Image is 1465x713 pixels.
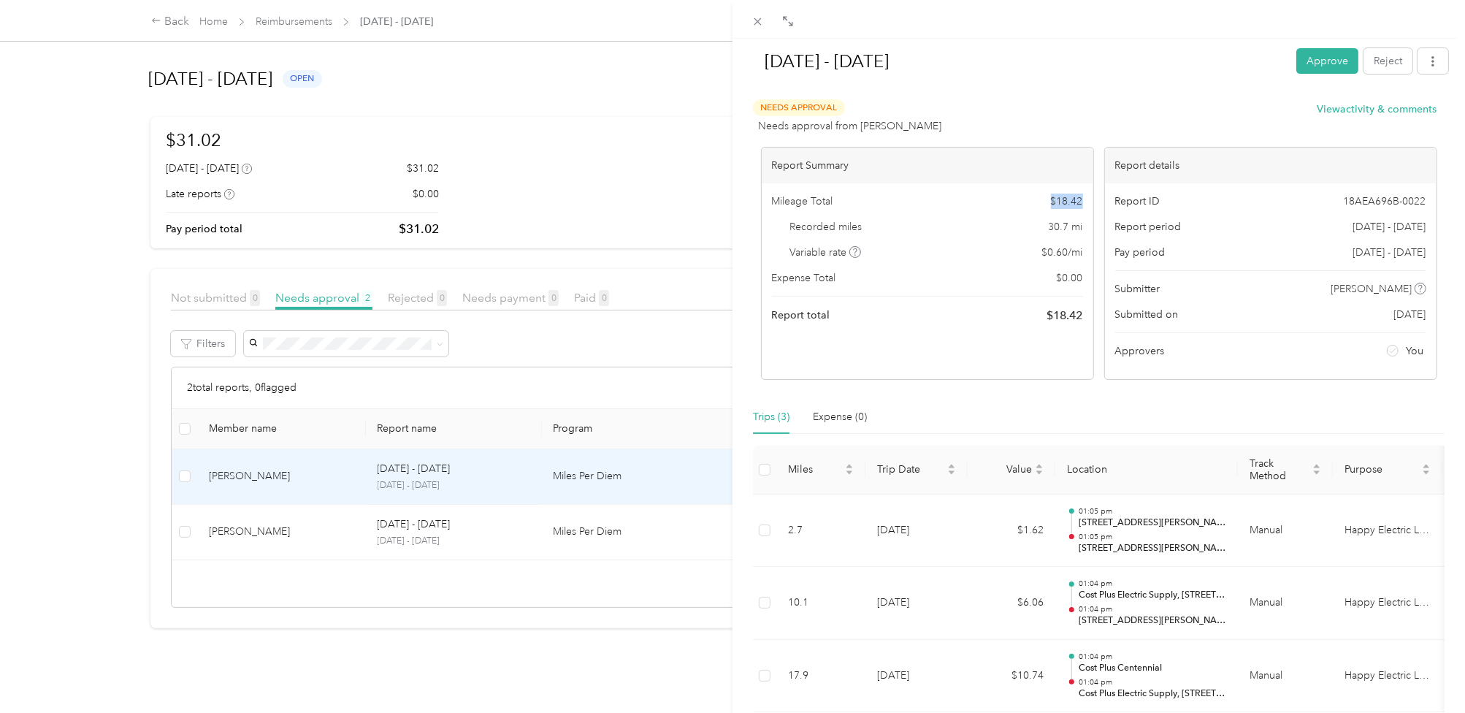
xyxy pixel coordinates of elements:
[813,409,867,425] div: Expense (0)
[1333,495,1442,568] td: Happy Electric LLC
[1115,245,1166,260] span: Pay period
[947,468,956,477] span: caret-down
[947,462,956,470] span: caret-up
[1047,307,1083,324] span: $ 18.42
[1238,446,1333,495] th: Track Method
[1079,506,1226,516] p: 01:05 pm
[1079,662,1226,675] p: Cost Plus Centennial
[1317,102,1437,117] button: Viewactivity & comments
[1406,343,1423,359] span: You
[772,270,836,286] span: Expense Total
[776,567,865,640] td: 10.1
[1238,567,1333,640] td: Manual
[865,446,968,495] th: Trip Date
[1079,516,1226,530] p: [STREET_ADDRESS][PERSON_NAME]
[788,463,842,476] span: Miles
[1238,495,1333,568] td: Manual
[968,495,1055,568] td: $1.62
[1353,245,1426,260] span: [DATE] - [DATE]
[1079,579,1226,589] p: 01:04 pm
[968,567,1055,640] td: $6.06
[1042,245,1083,260] span: $ 0.60 / mi
[1049,219,1083,235] span: 30.7 mi
[772,308,830,323] span: Report total
[1035,462,1044,470] span: caret-up
[1079,687,1226,701] p: Cost Plus Electric Supply, [STREET_ADDRESS]
[1333,446,1442,495] th: Purpose
[1079,542,1226,555] p: [STREET_ADDRESS][PERSON_NAME]
[758,118,941,134] span: Needs approval from [PERSON_NAME]
[776,446,865,495] th: Miles
[1331,281,1412,297] span: [PERSON_NAME]
[1312,462,1321,470] span: caret-up
[1079,532,1226,542] p: 01:05 pm
[1115,219,1182,235] span: Report period
[1079,677,1226,687] p: 01:04 pm
[1079,614,1226,628] p: [STREET_ADDRESS][PERSON_NAME]
[789,245,861,260] span: Variable rate
[1422,462,1431,470] span: caret-up
[1312,468,1321,477] span: caret-down
[877,463,944,476] span: Trip Date
[1079,652,1226,662] p: 01:04 pm
[1115,343,1165,359] span: Approvers
[753,99,845,116] span: Needs Approval
[845,462,854,470] span: caret-up
[776,640,865,713] td: 17.9
[1079,589,1226,602] p: Cost Plus Electric Supply, [STREET_ADDRESS]
[1344,194,1426,209] span: 18AEA696B-0022
[1363,48,1412,74] button: Reject
[772,194,833,209] span: Mileage Total
[753,409,789,425] div: Trips (3)
[845,468,854,477] span: caret-down
[865,640,968,713] td: [DATE]
[1238,640,1333,713] td: Manual
[789,219,862,235] span: Recorded miles
[1422,468,1431,477] span: caret-down
[1105,148,1437,183] div: Report details
[1115,281,1160,297] span: Submitter
[762,148,1093,183] div: Report Summary
[968,640,1055,713] td: $10.74
[1383,631,1465,713] iframe: Everlance-gr Chat Button Frame
[865,495,968,568] td: [DATE]
[1353,219,1426,235] span: [DATE] - [DATE]
[1344,463,1419,476] span: Purpose
[1079,604,1226,614] p: 01:04 pm
[1115,307,1179,322] span: Submitted on
[979,463,1032,476] span: Value
[1394,307,1426,322] span: [DATE]
[1250,457,1309,482] span: Track Method
[1115,194,1160,209] span: Report ID
[968,446,1055,495] th: Value
[1035,468,1044,477] span: caret-down
[1051,194,1083,209] span: $ 18.42
[1296,48,1358,74] button: Approve
[749,44,1286,79] h1: Sep 22 - 28, 2025
[1057,270,1083,286] span: $ 0.00
[1055,446,1238,495] th: Location
[1333,567,1442,640] td: Happy Electric LLC
[1333,640,1442,713] td: Happy Electric LLC
[776,495,865,568] td: 2.7
[865,567,968,640] td: [DATE]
